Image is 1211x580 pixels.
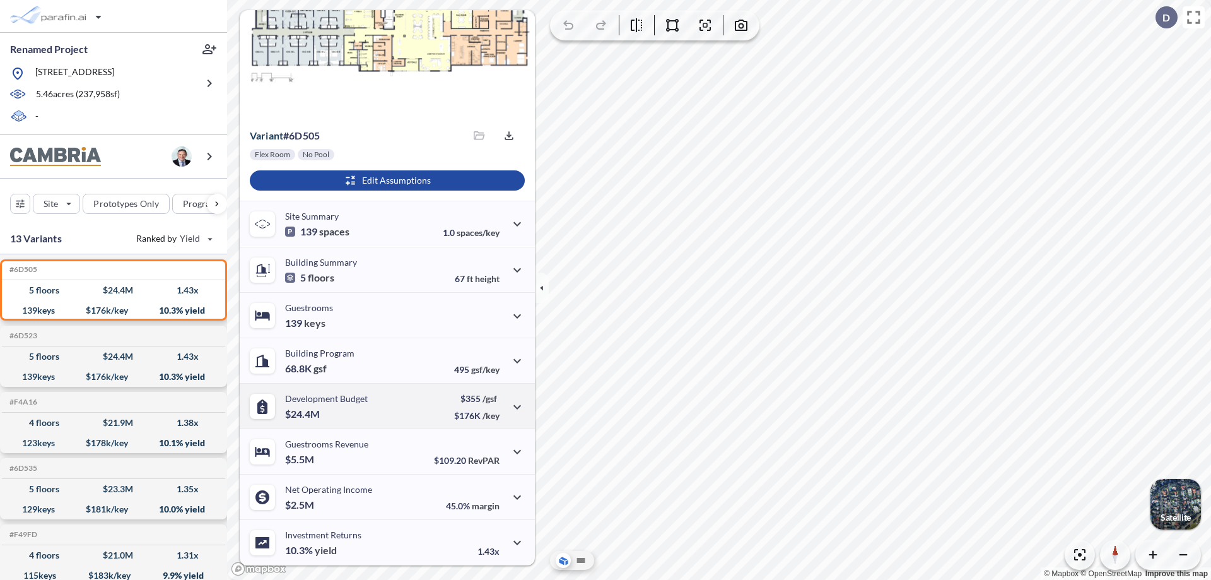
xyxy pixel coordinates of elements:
[10,147,101,167] img: BrandImage
[1162,12,1170,23] p: D
[468,455,500,466] span: RevPAR
[313,362,327,375] span: gsf
[250,129,283,141] span: Variant
[36,88,120,102] p: 5.46 acres ( 237,958 sf)
[285,211,339,222] p: Site Summary
[250,129,320,142] p: # 6d505
[475,273,500,284] span: height
[483,393,497,404] span: /gsf
[10,231,62,246] p: 13 Variants
[172,146,192,167] img: user logo
[285,225,349,238] p: 139
[285,544,337,557] p: 10.3%
[477,546,500,557] p: 1.43x
[472,500,500,511] span: margin
[308,271,334,284] span: floors
[285,362,327,375] p: 68.8K
[457,227,500,238] span: spaces/key
[455,273,500,284] p: 67
[172,194,240,214] button: Program
[44,198,58,210] p: Site
[285,257,357,268] p: Building Summary
[231,562,286,576] a: Mapbox homepage
[35,66,114,81] p: [STREET_ADDRESS]
[285,439,368,449] p: Guestrooms Revenue
[454,364,500,375] p: 495
[303,150,329,160] p: No Pool
[483,410,500,421] span: /key
[180,232,201,245] span: Yield
[285,348,354,358] p: Building Program
[362,174,431,187] p: Edit Assumptions
[454,393,500,404] p: $355
[285,484,372,495] p: Net Operating Income
[285,530,361,540] p: Investment Returns
[471,364,500,375] span: gsf/key
[285,302,333,313] p: Guestrooms
[10,42,88,56] p: Renamed Project
[556,553,571,568] button: Aerial View
[315,544,337,557] span: yield
[7,331,37,340] h5: Click to copy the code
[255,150,290,160] p: Flex Room
[83,194,170,214] button: Prototypes Only
[183,198,218,210] p: Program
[434,455,500,466] p: $109.20
[250,170,525,191] button: Edit Assumptions
[285,393,368,404] p: Development Budget
[285,453,316,466] p: $5.5M
[1145,569,1208,578] a: Improve this map
[319,225,349,238] span: spaces
[93,198,159,210] p: Prototypes Only
[446,500,500,511] p: 45.0%
[7,464,37,473] h5: Click to copy the code
[1080,569,1142,578] a: OpenStreetMap
[285,408,322,420] p: $24.4M
[35,110,38,124] p: -
[33,194,80,214] button: Site
[7,530,37,539] h5: Click to copy the code
[285,271,334,284] p: 5
[454,410,500,421] p: $176K
[1150,479,1201,530] button: Switcher ImageSatellite
[126,228,221,249] button: Ranked by Yield
[1161,512,1191,523] p: Satellite
[467,273,473,284] span: ft
[7,265,37,274] h5: Click to copy the code
[285,499,316,511] p: $2.5M
[7,398,37,406] h5: Click to copy the code
[443,227,500,238] p: 1.0
[304,317,325,329] span: keys
[285,317,325,329] p: 139
[1150,479,1201,530] img: Switcher Image
[1044,569,1079,578] a: Mapbox
[573,553,588,568] button: Site Plan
